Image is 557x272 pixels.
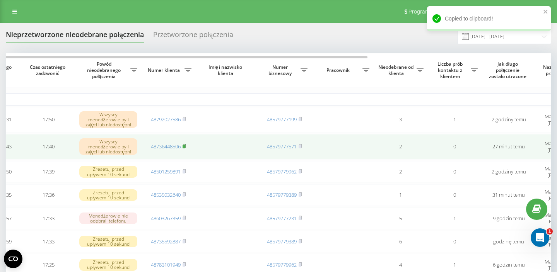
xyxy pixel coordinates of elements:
a: 48579777571 [267,143,297,150]
a: 48579779389 [267,191,297,198]
td: 3 [373,107,427,133]
a: 48736448506 [151,143,181,150]
a: 48783101949 [151,261,181,268]
span: Czas ostatniego zadzwonić [27,64,69,76]
td: 1 [373,184,427,206]
div: Przetworzone połączenia [153,31,233,42]
td: 17:50 [21,107,75,133]
iframe: Intercom live chat [531,228,549,247]
div: Wszyscy menedżerowie byli zajęci lub niedostępni [79,138,137,155]
td: 17:40 [21,134,75,160]
td: godzinę temu [482,231,536,252]
a: 48501259891 [151,168,181,175]
span: Pracownik [315,67,362,73]
a: 48579779962 [267,168,297,175]
td: 31 minut temu [482,184,536,206]
td: 17:36 [21,184,75,206]
a: 48579779962 [267,261,297,268]
td: 27 minut temu [482,134,536,160]
td: 2 [373,134,427,160]
a: 48579777199 [267,116,297,123]
span: Program poleceń [408,8,449,15]
span: Numer klienta [145,67,185,73]
span: Powód nieodebranego połączenia [79,61,130,79]
a: 48735592887 [151,238,181,245]
a: 48579779389 [267,238,297,245]
td: 5 [373,207,427,229]
span: Jak długo połączenie zostało utracone [488,61,530,79]
div: Zresetuj przed upływem 10 sekund [79,189,137,201]
div: Zresetuj przed upływem 10 sekund [79,166,137,177]
div: Zresetuj przed upływem 10 sekund [79,236,137,247]
td: 2 godziny temu [482,107,536,133]
td: 17:33 [21,231,75,252]
a: 48535032640 [151,191,181,198]
div: Nieprzetworzone nieodebrane połączenia [6,31,144,42]
div: Wszyscy menedżerowie byli zajęci lub niedostępni [79,111,137,128]
td: 0 [427,161,482,183]
td: 2 godziny temu [482,161,536,183]
td: 1 [427,207,482,229]
div: Zresetuj przed upływem 10 sekund [79,259,137,270]
td: 1 [427,107,482,133]
td: 17:39 [21,161,75,183]
div: Copied to clipboard! [427,6,551,31]
td: 0 [427,184,482,206]
span: Imię i nazwisko klienta [202,64,251,76]
td: 0 [427,231,482,252]
button: close [543,8,548,16]
span: Numer biznesowy [261,64,301,76]
td: 17:33 [21,207,75,229]
div: Menedżerowie nie odebrali telefonu [79,212,137,224]
td: 9 godzin temu [482,207,536,229]
button: Open CMP widget [4,250,22,268]
a: 48603267359 [151,215,181,222]
span: Liczba prób kontaktu z klientem [431,61,471,79]
span: Nieodebrane od klienta [377,64,417,76]
span: 1 [547,228,553,235]
td: 2 [373,161,427,183]
td: 0 [427,134,482,160]
a: 48792027586 [151,116,181,123]
a: 48579777231 [267,215,297,222]
td: 6 [373,231,427,252]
